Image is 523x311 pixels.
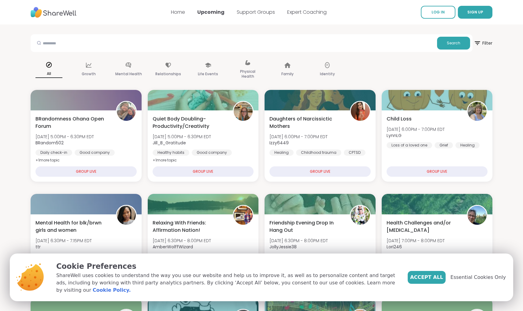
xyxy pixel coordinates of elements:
div: Healing [455,142,480,148]
div: Childhood trauma [296,150,341,156]
span: [DATE] 6:30PM - 8:00PM EDT [269,238,328,244]
div: GROUP LIVE [387,166,488,177]
b: Jill_B_Gratitude [153,140,186,146]
div: GROUP LIVE [153,166,254,177]
span: Daughters of Narcissictic Mothers [269,115,343,130]
span: [DATE] 5:00PM - 6:30PM EDT [35,134,94,140]
div: Good company [75,150,115,156]
b: BRandom502 [35,140,64,146]
a: Cookie Policy. [93,287,131,294]
span: [DATE] 6:00PM - 7:00PM EDT [387,126,445,132]
span: [DATE] 6:00PM - 7:00PM EDT [269,134,328,140]
img: BRandom502 [117,102,136,121]
p: Relationships [155,70,181,78]
img: Izzy6449 [351,102,370,121]
div: GROUP LIVE [35,166,137,177]
p: Family [281,70,294,78]
span: BRandomness Ohana Open Forum [35,115,109,130]
a: LOG IN [421,6,455,19]
b: ttr [35,244,41,250]
span: [DATE] 6:30PM - 8:00PM EDT [153,238,211,244]
span: Accept All [410,274,443,281]
div: Good company [192,150,232,156]
a: Support Groups [237,9,275,16]
span: Essential Cookies Only [451,274,506,281]
img: LynnLG [468,102,487,121]
span: Friendship Evening Drop In Hang Out [269,219,343,234]
div: Loss of a loved one [387,142,432,148]
span: Quiet Body Doubling- Productivity/Creativity [153,115,226,130]
div: GROUP LIVE [269,166,371,177]
img: ShareWell Nav Logo [31,4,76,21]
div: CPTSD [344,150,365,156]
span: LOG IN [432,9,445,15]
p: ShareWell uses cookies to understand the way you use our website and help us to improve it, as we... [56,272,398,294]
p: Mental Health [115,70,142,78]
button: Search [437,37,470,50]
b: LynnLG [387,132,402,139]
span: Filter [474,36,492,50]
span: Health Challenges and/or [MEDICAL_DATA] [387,219,460,234]
button: Accept All [408,271,446,284]
span: Relaxing With Friends: Affirmation Nation! [153,219,226,234]
span: [DATE] 5:00PM - 6:30PM EDT [153,134,211,140]
img: ttr [117,206,136,225]
img: Jill_B_Gratitude [234,102,253,121]
p: Life Events [198,70,218,78]
p: Identity [320,70,335,78]
div: Healthy habits [153,150,189,156]
b: JollyJessie38 [269,244,297,250]
span: Child Loss [387,115,412,123]
div: Healing [269,150,294,156]
a: Expert Coaching [287,9,327,16]
img: Lori246 [468,206,487,225]
span: Search [447,40,460,46]
span: [DATE] 6:30PM - 7:15PM EDT [35,238,92,244]
img: AmberWolffWizard [234,206,253,225]
a: Upcoming [197,9,224,16]
p: Physical Health [234,68,261,80]
p: All [35,70,62,78]
b: Lori246 [387,244,402,250]
span: Mental Health for blk/brwn girls and women [35,219,109,234]
p: Growth [82,70,96,78]
a: Home [171,9,185,16]
b: AmberWolffWizard [153,244,193,250]
span: SIGN UP [467,9,483,15]
span: [DATE] 7:00PM - 8:00PM EDT [387,238,445,244]
p: Cookie Preferences [56,261,398,272]
b: Izzy6449 [269,140,289,146]
div: Daily check-in [35,150,72,156]
button: Filter [474,34,492,52]
img: JollyJessie38 [351,206,370,225]
div: Grief [435,142,453,148]
button: SIGN UP [458,6,492,19]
